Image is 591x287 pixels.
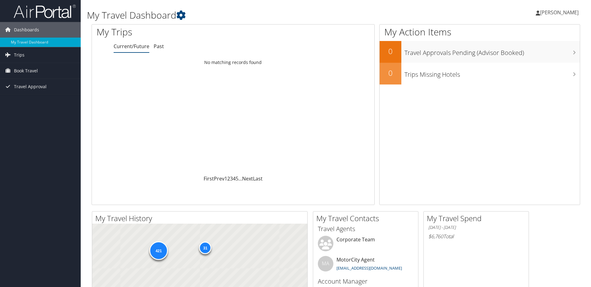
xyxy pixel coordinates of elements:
h1: My Travel Dashboard [87,9,419,22]
a: [PERSON_NAME] [536,3,585,22]
span: Trips [14,47,25,63]
span: … [238,175,242,182]
span: Dashboards [14,22,39,38]
h1: My Action Items [380,25,580,39]
span: [PERSON_NAME] [540,9,579,16]
h2: 0 [380,68,401,78]
h1: My Trips [97,25,252,39]
h2: My Travel Spend [427,213,529,224]
div: 421 [149,241,168,260]
a: 3 [230,175,233,182]
div: MA [318,256,333,271]
h3: Trips Missing Hotels [404,67,580,79]
a: 2 [227,175,230,182]
a: Last [253,175,263,182]
span: Travel Approval [14,79,47,94]
a: 1 [224,175,227,182]
a: 0Travel Approvals Pending (Advisor Booked) [380,41,580,63]
a: Prev [214,175,224,182]
li: Corporate Team [315,236,417,256]
span: Book Travel [14,63,38,79]
a: Past [154,43,164,50]
span: $6,760 [428,233,443,240]
a: First [204,175,214,182]
a: [EMAIL_ADDRESS][DOMAIN_NAME] [336,265,402,271]
a: Next [242,175,253,182]
a: Current/Future [114,43,149,50]
h3: Travel Agents [318,225,413,233]
a: 4 [233,175,236,182]
div: 31 [199,242,211,254]
li: MotorCity Agent [315,256,417,276]
h2: My Travel History [95,213,307,224]
h6: [DATE] - [DATE] [428,225,524,230]
a: 5 [236,175,238,182]
h3: Account Manager [318,277,413,286]
h2: My Travel Contacts [316,213,418,224]
img: airportal-logo.png [14,4,76,19]
td: No matching records found [92,57,374,68]
h2: 0 [380,46,401,57]
a: 0Trips Missing Hotels [380,63,580,84]
h6: Total [428,233,524,240]
h3: Travel Approvals Pending (Advisor Booked) [404,45,580,57]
